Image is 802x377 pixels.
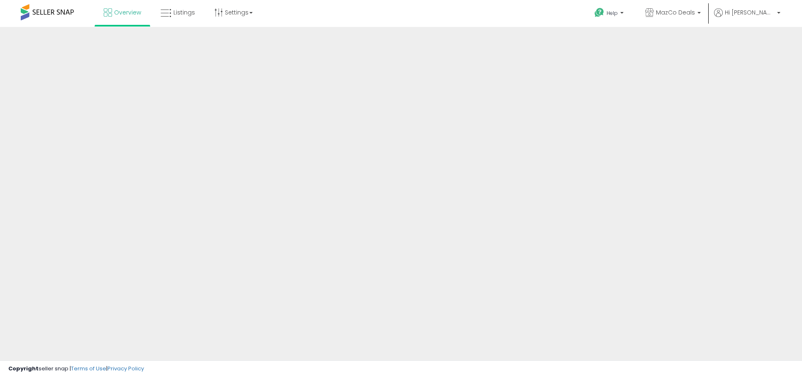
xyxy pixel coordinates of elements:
[107,365,144,372] a: Privacy Policy
[594,7,605,18] i: Get Help
[114,8,141,17] span: Overview
[714,8,780,27] a: Hi [PERSON_NAME]
[607,10,618,17] span: Help
[656,8,695,17] span: MazCo Deals
[8,365,39,372] strong: Copyright
[725,8,775,17] span: Hi [PERSON_NAME]
[8,365,144,373] div: seller snap | |
[173,8,195,17] span: Listings
[71,365,106,372] a: Terms of Use
[588,1,632,27] a: Help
